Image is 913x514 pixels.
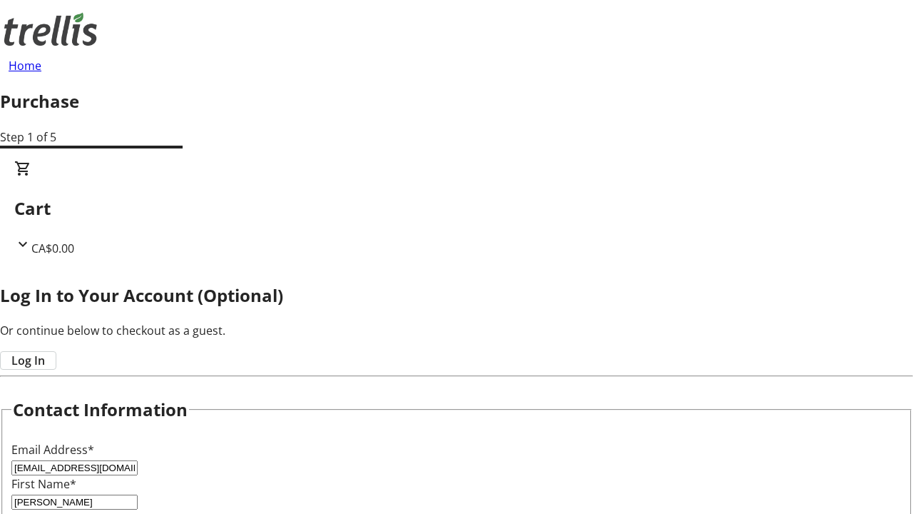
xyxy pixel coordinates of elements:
h2: Cart [14,196,899,221]
div: CartCA$0.00 [14,160,899,257]
span: CA$0.00 [31,241,74,256]
label: Email Address* [11,442,94,458]
label: First Name* [11,476,76,492]
h2: Contact Information [13,397,188,423]
span: Log In [11,352,45,369]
